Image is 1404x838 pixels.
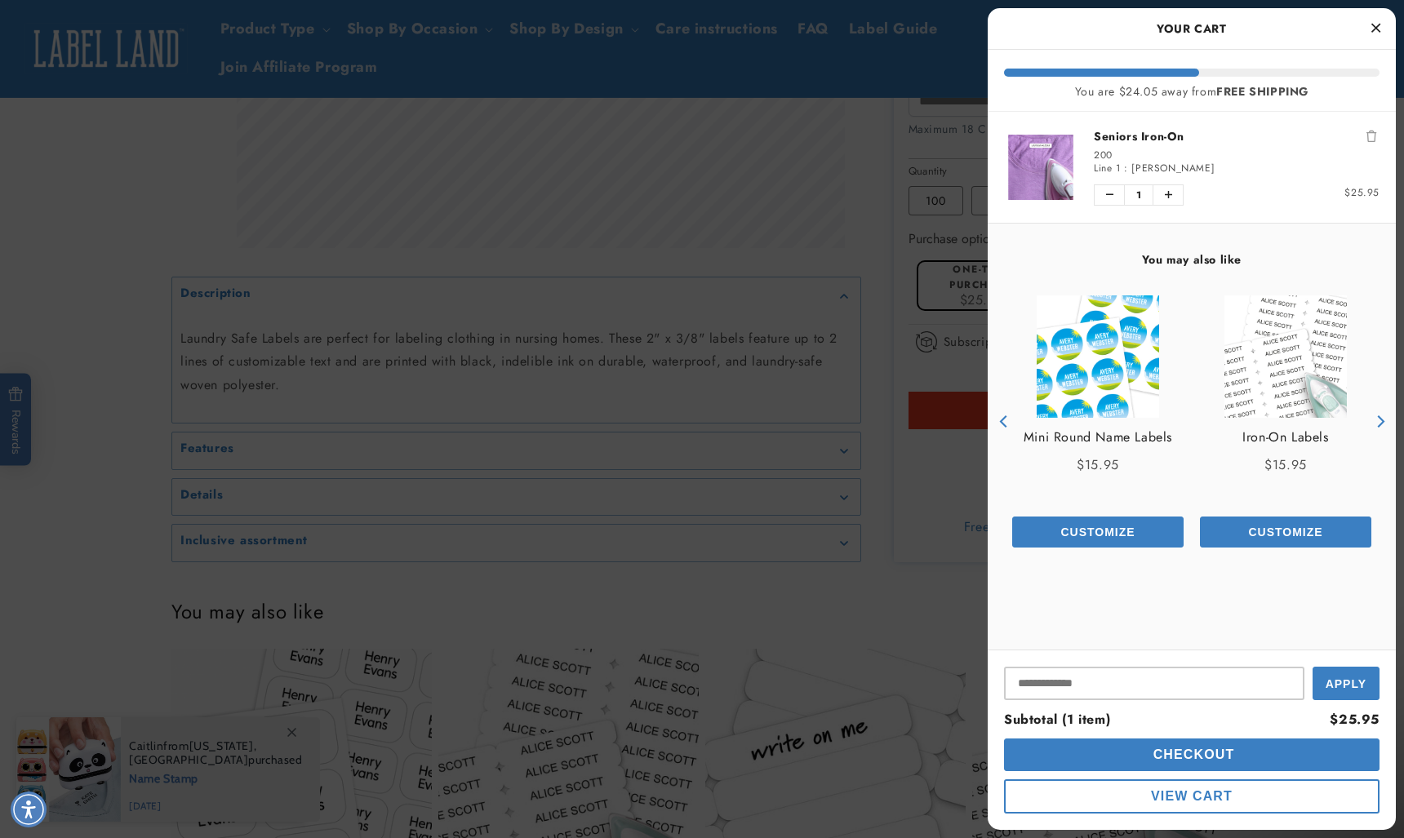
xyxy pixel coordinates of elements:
[1077,455,1119,474] span: $15.95
[1094,128,1380,144] a: Seniors Iron-On
[1363,128,1380,144] button: Remove Seniors Iron-On
[1094,149,1380,162] div: 200
[1004,252,1380,267] h4: You may also like
[1004,16,1380,41] h2: Your Cart
[992,410,1016,434] button: Previous
[1004,112,1380,223] li: product
[1124,161,1128,175] span: :
[1012,517,1184,548] button: Add the product, Mini Round Name Labels to Cart
[1124,185,1153,205] span: 1
[1313,667,1380,700] button: Apply
[11,791,47,827] div: Accessibility Menu
[1004,710,1110,729] span: Subtotal (1 item)
[1200,517,1371,548] button: Add the product, Iron-On Labels to Cart
[1004,279,1192,564] div: product
[1264,455,1307,474] span: $15.95
[1151,789,1233,803] span: View Cart
[1192,279,1380,564] div: product
[1326,677,1366,690] span: Apply
[1153,185,1183,205] button: Increase quantity of Seniors Iron-On
[1094,161,1121,175] span: Line 1
[1004,85,1380,99] div: You are $24.05 away from
[1037,295,1159,418] img: Mini Round Name Labels - Label Land
[1095,185,1124,205] button: Decrease quantity of Seniors Iron-On
[1242,426,1328,450] a: View Iron-On Labels
[1004,738,1380,771] button: cart
[56,46,234,77] button: Are these labels soft on the skin?
[1216,83,1308,100] b: FREE SHIPPING
[1149,747,1235,761] span: Checkout
[60,91,234,122] button: What is the size of these labels?
[1060,525,1135,539] span: Customize
[1248,525,1322,539] span: Customize
[1367,410,1392,434] button: Next
[1131,161,1215,175] span: [PERSON_NAME]
[1024,426,1172,450] a: View Mini Round Name Labels
[1330,708,1380,732] div: $25.95
[1004,667,1304,700] input: Input Discount
[1004,779,1380,814] button: cart
[1224,295,1347,418] img: Iron-On Labels - Label Land
[1344,185,1380,200] span: $25.95
[1004,135,1077,199] img: Nursing Home Iron-On - Label Land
